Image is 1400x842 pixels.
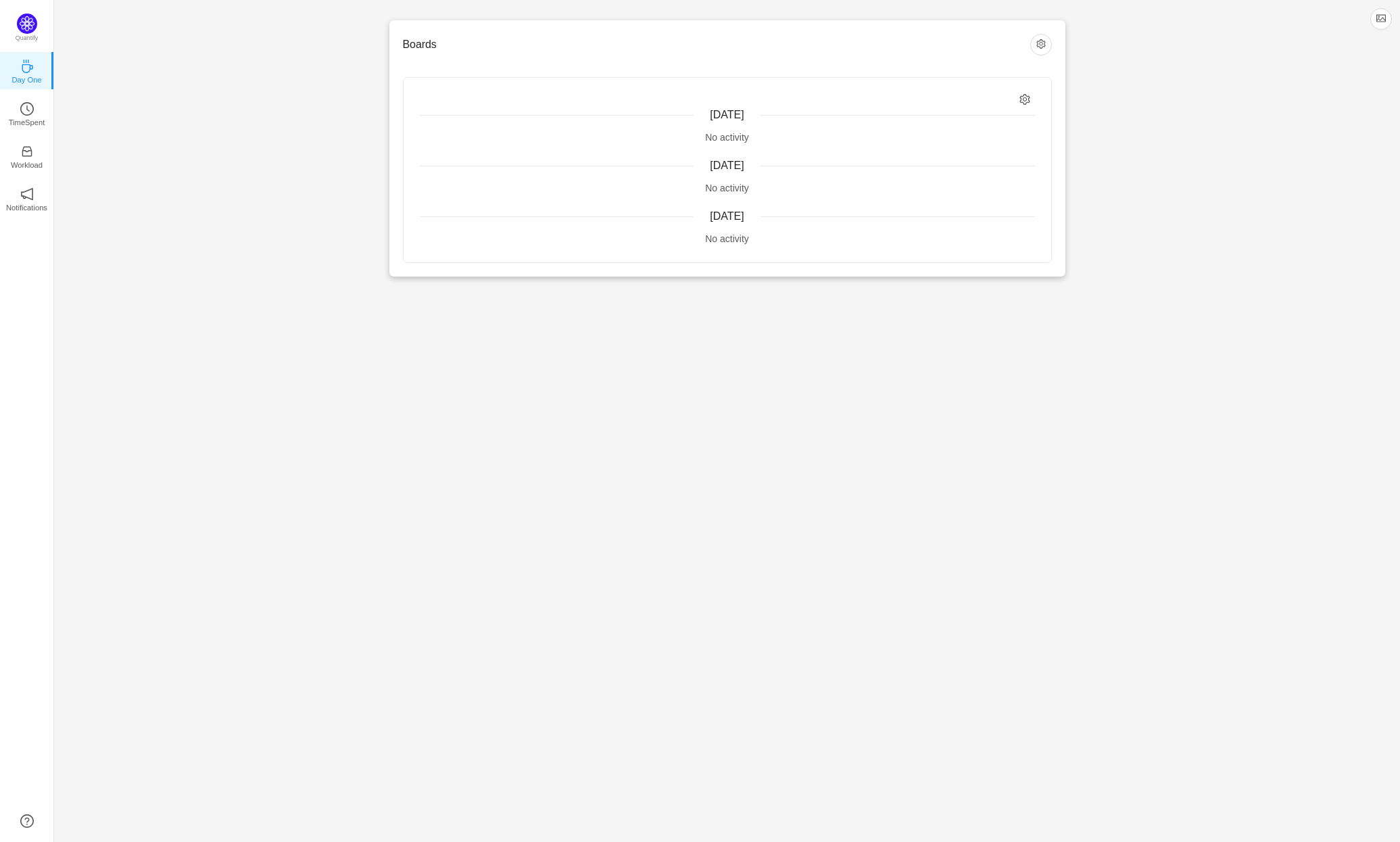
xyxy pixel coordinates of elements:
p: TimeSpent [9,116,45,128]
img: Quantify [17,14,37,34]
span: [DATE] [710,210,744,222]
button: icon: setting [1030,34,1052,55]
i: icon: clock-circle [20,102,34,116]
button: icon: picture [1370,8,1392,30]
a: icon: clock-circleTimeSpent [20,106,34,120]
i: icon: inbox [20,145,34,158]
p: Quantify [16,34,39,43]
p: Day One [11,74,41,86]
p: Workload [11,159,43,171]
div: No activity [420,181,1035,195]
i: icon: notification [20,187,34,201]
a: icon: coffeeDay One [20,64,34,77]
a: icon: question-circle [20,814,34,828]
span: [DATE] [710,109,744,120]
a: icon: inboxWorkload [20,149,34,162]
div: No activity [420,232,1035,246]
a: icon: notificationNotifications [20,191,34,205]
i: icon: coffee [20,60,34,73]
p: Notifications [6,202,47,214]
div: No activity [420,131,1035,145]
span: [DATE] [710,160,744,171]
h3: Boards [403,38,1030,51]
i: icon: setting [1019,94,1031,106]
